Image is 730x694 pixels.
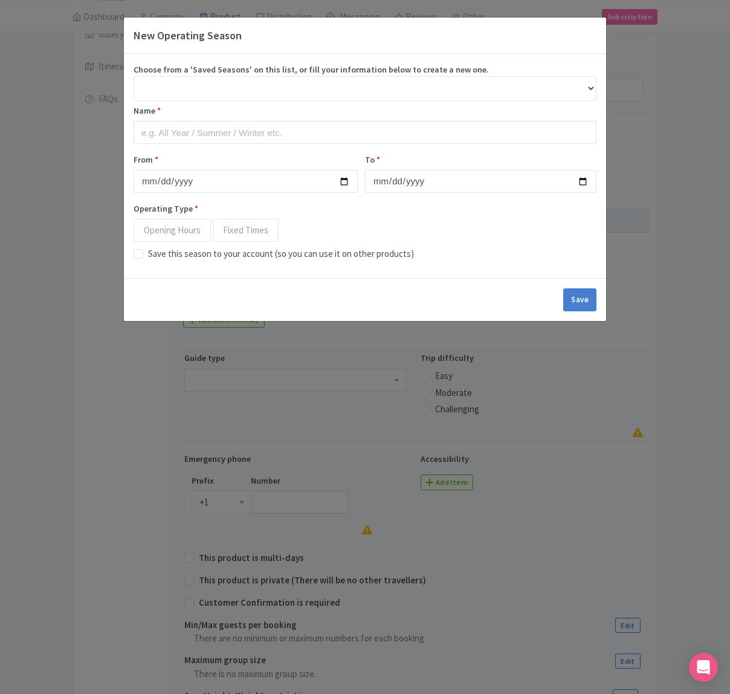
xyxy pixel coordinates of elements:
[134,76,596,101] select: Choose from a 'Saved Seasons' on this list, or fill your information below to create a new one.
[134,64,489,75] span: Choose from a 'Saved Seasons' on this list, or fill your information below to create a new one.
[134,203,596,215] label: Operating Type
[689,653,718,682] div: Open Intercom Messenger
[148,247,414,261] label: Save this season to your account (so you can use it on other products)
[134,121,596,144] input: e.g. All Year / Summer / Winter etc.
[563,288,596,311] a: Save
[134,27,242,44] h4: New Operating Season
[213,219,279,242] span: Fixed Times
[134,154,153,165] span: From
[134,105,155,116] span: Name
[134,219,211,242] span: Opening Hours
[365,154,375,165] span: To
